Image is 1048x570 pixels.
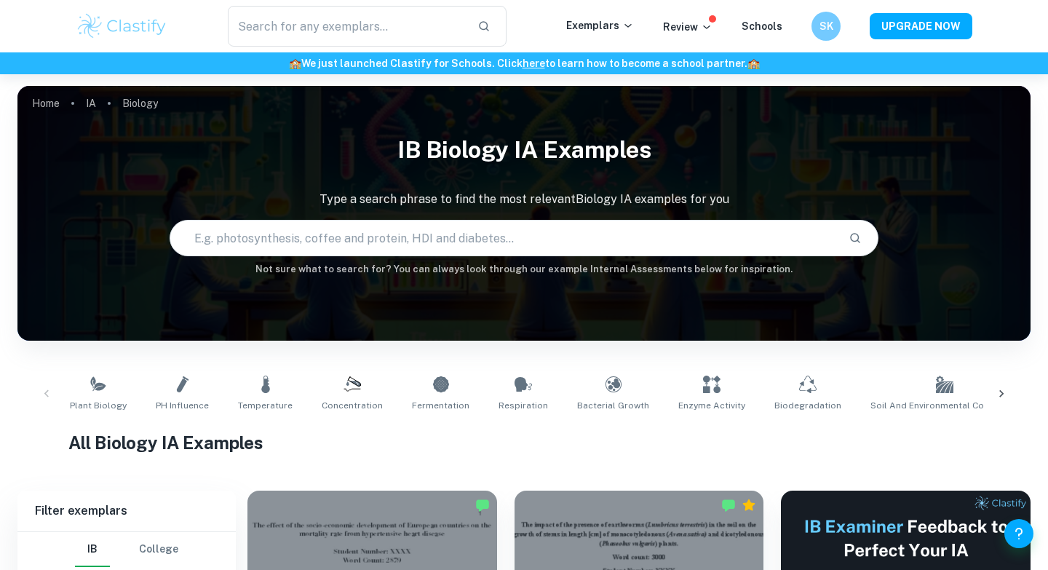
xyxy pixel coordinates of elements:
button: SK [811,12,841,41]
h6: SK [818,18,835,34]
h1: All Biology IA Examples [68,430,980,456]
button: Help and Feedback [1004,519,1033,548]
span: Temperature [238,399,293,412]
input: E.g. photosynthesis, coffee and protein, HDI and diabetes... [170,218,837,258]
h1: IB Biology IA examples [17,127,1031,173]
a: Home [32,93,60,114]
h6: Not sure what to search for? You can always look through our example Internal Assessments below f... [17,262,1031,277]
span: Enzyme Activity [678,399,745,412]
div: Premium [742,498,756,512]
p: Exemplars [566,17,634,33]
span: pH Influence [156,399,209,412]
p: Biology [122,95,158,111]
span: 🏫 [289,58,301,69]
p: Type a search phrase to find the most relevant Biology IA examples for you [17,191,1031,208]
span: Fermentation [412,399,469,412]
div: Filter type choice [75,532,178,567]
h6: We just launched Clastify for Schools. Click to learn how to become a school partner. [3,55,1045,71]
img: Marked [475,498,490,512]
span: Plant Biology [70,399,127,412]
span: Bacterial Growth [577,399,649,412]
span: Biodegradation [774,399,841,412]
span: 🏫 [747,58,760,69]
img: Marked [721,498,736,512]
img: Clastify logo [76,12,168,41]
a: Schools [742,20,782,32]
p: Review [663,19,712,35]
input: Search for any exemplars... [228,6,466,47]
button: College [139,532,178,567]
span: Respiration [499,399,548,412]
button: Search [843,226,868,250]
button: UPGRADE NOW [870,13,972,39]
button: IB [75,532,110,567]
span: Soil and Environmental Conditions [870,399,1019,412]
a: IA [86,93,96,114]
h6: Filter exemplars [17,491,236,531]
span: Concentration [322,399,383,412]
a: here [523,58,545,69]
